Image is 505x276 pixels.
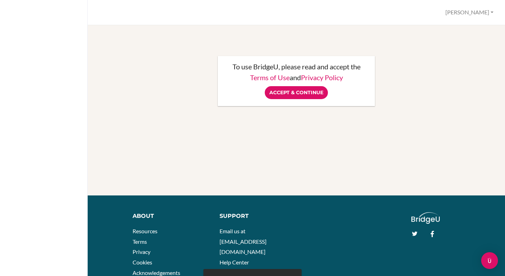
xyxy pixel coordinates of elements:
[481,252,498,269] div: Open Intercom Messenger
[133,248,150,255] a: Privacy
[133,259,152,265] a: Cookies
[225,74,368,81] p: and
[225,63,368,70] p: To use BridgeU, please read and accept the
[133,212,209,220] div: About
[220,228,267,255] a: Email us at [EMAIL_ADDRESS][DOMAIN_NAME]
[133,228,157,234] a: Resources
[250,73,290,82] a: Terms of Use
[220,259,249,265] a: Help Center
[220,212,291,220] div: Support
[442,6,497,19] button: [PERSON_NAME]
[265,86,328,99] input: Accept & Continue
[411,212,440,224] img: logo_white@2x-f4f0deed5e89b7ecb1c2cc34c3e3d731f90f0f143d5ea2071677605dd97b5244.png
[133,238,147,245] a: Terms
[301,73,343,82] a: Privacy Policy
